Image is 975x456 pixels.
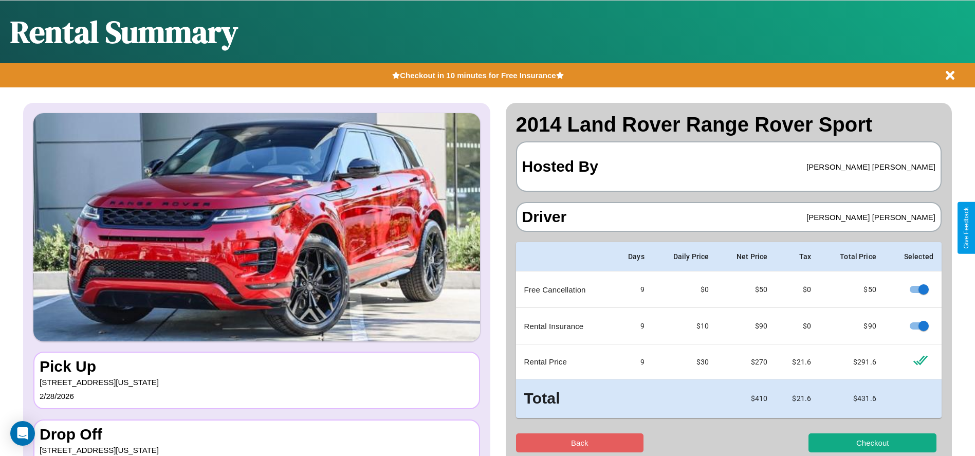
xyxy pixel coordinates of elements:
[524,283,604,297] p: Free Cancellation
[10,421,35,446] div: Open Intercom Messenger
[400,71,556,80] b: Checkout in 10 minutes for Free Insurance
[808,433,936,452] button: Checkout
[963,207,970,249] div: Give Feedback
[776,379,819,418] td: $ 21.6
[522,208,567,226] h3: Driver
[885,242,942,271] th: Selected
[653,271,717,308] td: $0
[776,344,819,379] td: $ 21.6
[819,271,885,308] td: $ 50
[40,375,474,389] p: [STREET_ADDRESS][US_STATE]
[612,242,653,271] th: Days
[717,344,776,379] td: $ 270
[40,358,474,375] h3: Pick Up
[819,379,885,418] td: $ 431.6
[524,319,604,333] p: Rental Insurance
[717,308,776,344] td: $ 90
[516,433,644,452] button: Back
[612,344,653,379] td: 9
[806,160,935,174] p: [PERSON_NAME] [PERSON_NAME]
[524,388,604,410] h3: Total
[717,379,776,418] td: $ 410
[776,271,819,308] td: $0
[717,271,776,308] td: $ 50
[10,11,238,53] h1: Rental Summary
[653,242,717,271] th: Daily Price
[524,355,604,369] p: Rental Price
[717,242,776,271] th: Net Price
[612,271,653,308] td: 9
[819,242,885,271] th: Total Price
[516,113,942,136] h2: 2014 Land Rover Range Rover Sport
[819,344,885,379] td: $ 291.6
[40,426,474,443] h3: Drop Off
[516,242,942,418] table: simple table
[653,344,717,379] td: $ 30
[522,148,598,186] h3: Hosted By
[776,242,819,271] th: Tax
[776,308,819,344] td: $0
[819,308,885,344] td: $ 90
[806,210,935,224] p: [PERSON_NAME] [PERSON_NAME]
[40,389,474,403] p: 2 / 28 / 2026
[612,308,653,344] td: 9
[653,308,717,344] td: $10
